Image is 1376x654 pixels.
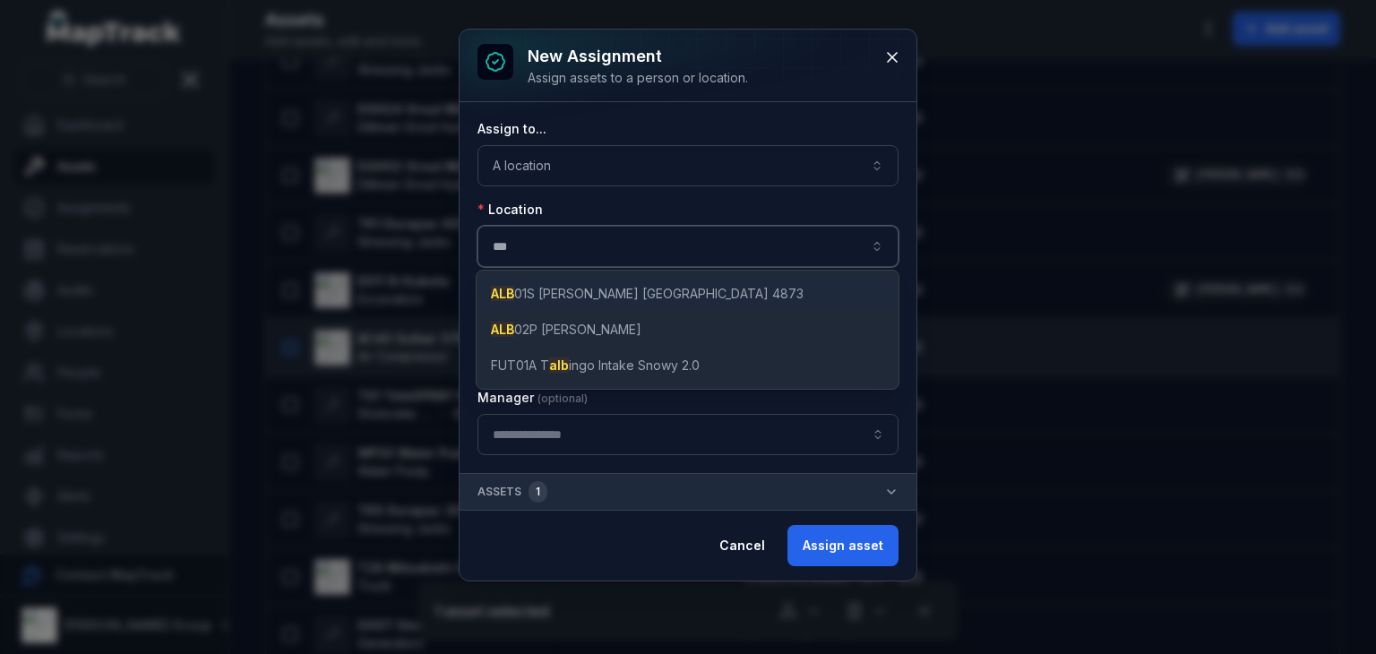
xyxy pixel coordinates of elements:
h3: New assignment [528,44,748,69]
button: Cancel [704,525,780,566]
span: 01S [PERSON_NAME] [GEOGRAPHIC_DATA] 4873 [491,285,804,303]
span: alb [549,357,569,373]
span: ALB [491,322,514,337]
div: 1 [529,481,547,503]
label: Manager [477,389,588,407]
input: assignment-add:cf[907ad3fd-eed4-49d8-ad84-d22efbadc5a5]-label [477,414,899,455]
label: Location [477,201,543,219]
span: 02P [PERSON_NAME] [491,321,641,339]
button: Assign asset [787,525,899,566]
button: A location [477,145,899,186]
span: ALB [491,286,514,301]
label: Assign to... [477,120,546,138]
span: Assets [477,481,547,503]
button: Assets1 [460,474,916,510]
div: Assign assets to a person or location. [528,69,748,87]
span: FUT01A T ingo Intake Snowy 2.0 [491,357,700,374]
